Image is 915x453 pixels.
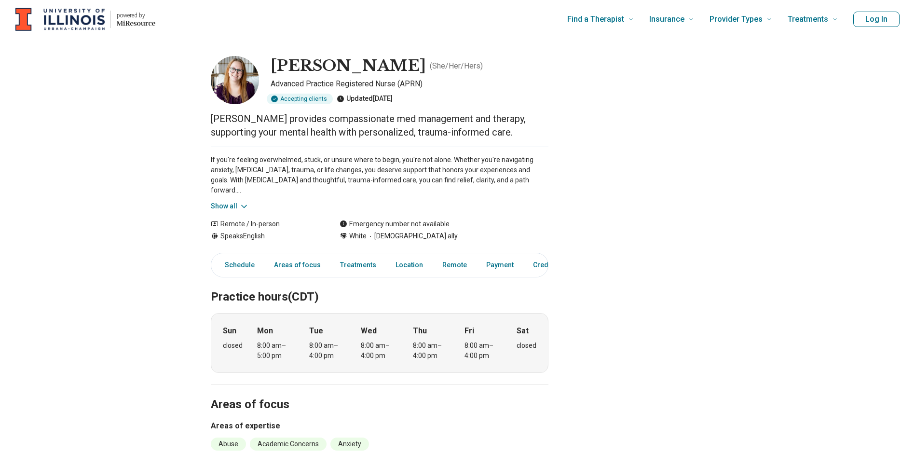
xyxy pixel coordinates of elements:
[413,325,427,337] strong: Thu
[464,325,474,337] strong: Fri
[211,313,548,373] div: When does the program meet?
[211,231,320,241] div: Speaks English
[211,266,548,305] h2: Practice hours (CDT)
[517,341,536,351] div: closed
[330,438,369,451] li: Anxiety
[271,56,426,76] h1: [PERSON_NAME]
[437,255,473,275] a: Remote
[223,325,236,337] strong: Sun
[213,255,260,275] a: Schedule
[309,325,323,337] strong: Tue
[211,201,249,211] button: Show all
[361,341,398,361] div: 8:00 am – 4:00 pm
[649,13,684,26] span: Insurance
[349,231,367,241] span: White
[271,78,548,90] p: Advanced Practice Registered Nurse (APRN)
[211,420,548,432] h3: Areas of expertise
[117,12,155,19] p: powered by
[309,341,346,361] div: 8:00 am – 4:00 pm
[340,219,450,229] div: Emergency number not available
[211,219,320,229] div: Remote / In-person
[430,60,483,72] p: ( She/Her/Hers )
[464,341,502,361] div: 8:00 am – 4:00 pm
[361,325,377,337] strong: Wed
[223,341,243,351] div: closed
[267,94,333,104] div: Accepting clients
[480,255,519,275] a: Payment
[367,231,458,241] span: [DEMOGRAPHIC_DATA] ally
[788,13,828,26] span: Treatments
[257,341,294,361] div: 8:00 am – 5:00 pm
[334,255,382,275] a: Treatments
[15,4,155,35] a: Home page
[211,373,548,413] h2: Areas of focus
[250,438,327,451] li: Academic Concerns
[517,325,529,337] strong: Sat
[527,255,575,275] a: Credentials
[211,56,259,104] img: Megan K. Ramirez, Advanced Practice Registered Nurse (APRN)
[257,325,273,337] strong: Mon
[567,13,624,26] span: Find a Therapist
[853,12,900,27] button: Log In
[211,155,548,195] p: If you're feeling overwhelmed, stuck, or unsure where to begin, you're not alone. Whether you're ...
[710,13,763,26] span: Provider Types
[268,255,327,275] a: Areas of focus
[413,341,450,361] div: 8:00 am – 4:00 pm
[211,438,246,451] li: Abuse
[211,112,548,139] p: [PERSON_NAME] provides compassionate med management and therapy, supporting your mental health wi...
[390,255,429,275] a: Location
[337,94,393,104] div: Updated [DATE]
